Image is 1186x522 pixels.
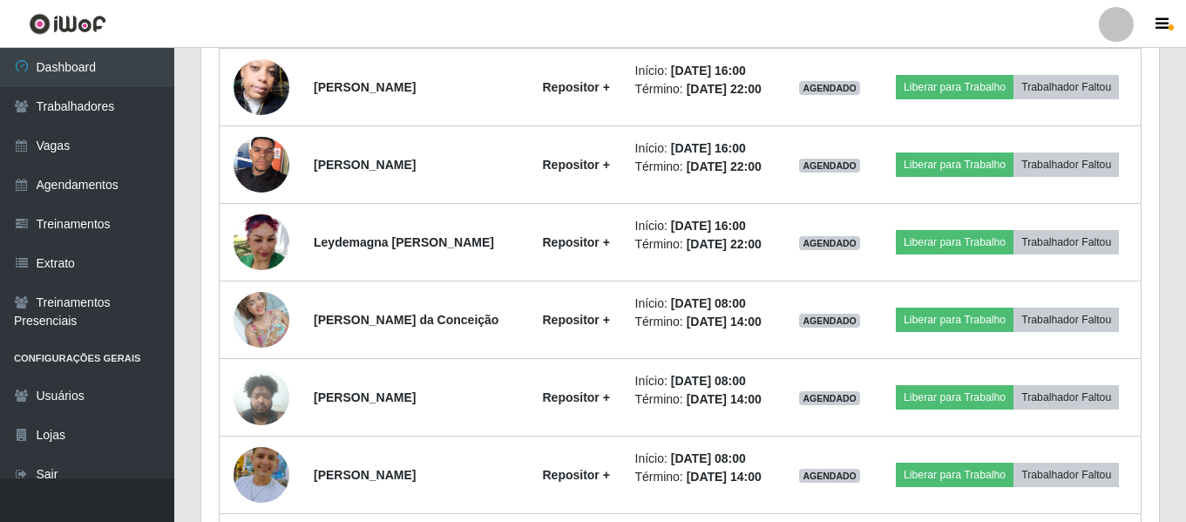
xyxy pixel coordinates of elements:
[542,158,609,172] strong: Repositor +
[687,82,762,96] time: [DATE] 22:00
[799,236,860,250] span: AGENDADO
[542,313,609,327] strong: Repositor +
[687,470,762,484] time: [DATE] 14:00
[799,159,860,173] span: AGENDADO
[1013,463,1119,487] button: Trabalhador Faltou
[1013,230,1119,254] button: Trabalhador Faltou
[799,391,860,405] span: AGENDADO
[1013,308,1119,332] button: Trabalhador Faltou
[799,314,860,328] span: AGENDADO
[687,237,762,251] time: [DATE] 22:00
[671,64,746,78] time: [DATE] 16:00
[671,374,746,388] time: [DATE] 08:00
[671,451,746,465] time: [DATE] 08:00
[635,372,776,390] li: Início:
[896,308,1013,332] button: Liberar para Trabalho
[671,296,746,310] time: [DATE] 08:00
[687,392,762,406] time: [DATE] 14:00
[542,235,609,249] strong: Repositor +
[671,219,746,233] time: [DATE] 16:00
[635,62,776,80] li: Início:
[314,158,416,172] strong: [PERSON_NAME]
[635,80,776,98] li: Término:
[671,141,746,155] time: [DATE] 16:00
[542,468,609,482] strong: Repositor +
[542,80,609,94] strong: Repositor +
[542,390,609,404] strong: Repositor +
[29,13,106,35] img: CoreUI Logo
[635,313,776,331] li: Término:
[1013,153,1119,177] button: Trabalhador Faltou
[234,282,289,356] img: 1744720171355.jpeg
[687,159,762,173] time: [DATE] 22:00
[896,75,1013,99] button: Liberar para Trabalho
[314,390,416,404] strong: [PERSON_NAME]
[687,315,762,329] time: [DATE] 14:00
[635,468,776,486] li: Término:
[635,217,776,235] li: Início:
[635,158,776,176] li: Término:
[635,295,776,313] li: Início:
[896,463,1013,487] button: Liberar para Trabalho
[799,81,860,95] span: AGENDADO
[1013,75,1119,99] button: Trabalhador Faltou
[635,450,776,468] li: Início:
[234,360,289,434] img: 1748622275930.jpeg
[314,468,416,482] strong: [PERSON_NAME]
[314,80,416,94] strong: [PERSON_NAME]
[234,37,289,137] img: 1753494056504.jpeg
[635,235,776,254] li: Término:
[635,139,776,158] li: Início:
[234,214,289,270] img: 1754944379156.jpeg
[234,132,289,196] img: 1755005096989.jpeg
[896,385,1013,410] button: Liberar para Trabalho
[799,469,860,483] span: AGENDADO
[314,235,494,249] strong: Leydemagna [PERSON_NAME]
[896,230,1013,254] button: Liberar para Trabalho
[314,313,498,327] strong: [PERSON_NAME] da Conceição
[896,153,1013,177] button: Liberar para Trabalho
[1013,385,1119,410] button: Trabalhador Faltou
[635,390,776,409] li: Término:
